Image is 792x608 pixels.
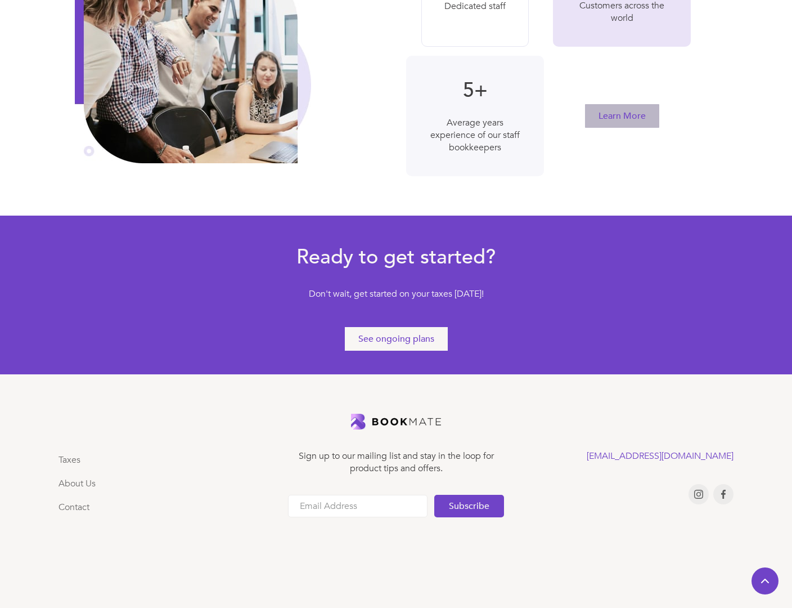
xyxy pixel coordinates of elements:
div: Average years experience of our staff bookkeepers [429,117,521,154]
input: Subscribe [434,495,504,517]
input: Email Address [288,495,427,517]
form: Email Form [288,495,504,517]
a: Taxes [58,454,80,466]
div: Sign up to our mailing list and stay in the loop for product tips and offers. [288,450,504,475]
a: See ongoing plans [344,326,449,352]
a: Learn More [585,104,659,128]
div: Don't wait, get started on your taxes [DATE]! [254,288,538,306]
a: About Us [58,477,96,490]
a: Contact [58,501,89,513]
a: [EMAIL_ADDRESS][DOMAIN_NAME] [587,450,733,462]
h3: Ready to get started? [254,244,538,271]
div: See ongoing plans [358,333,434,345]
h1: 5+ [429,78,521,103]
